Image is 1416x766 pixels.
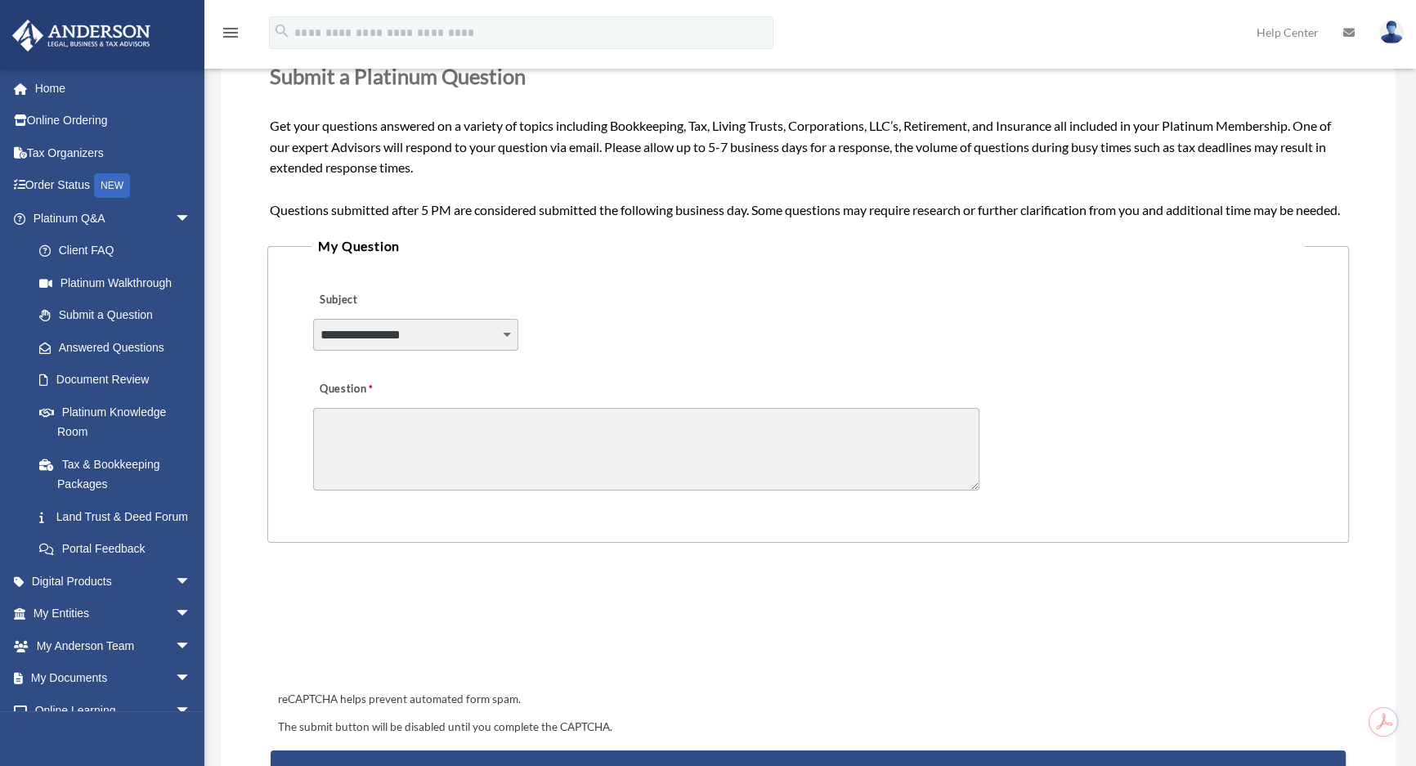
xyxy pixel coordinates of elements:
a: Submit a Question [23,299,208,332]
div: reCAPTCHA helps prevent automated form spam. [271,690,1345,710]
a: Client FAQ [23,235,216,267]
label: Subject [313,289,468,311]
img: User Pic [1379,20,1404,44]
a: Digital Productsarrow_drop_down [11,565,216,598]
i: search [273,22,291,40]
a: Land Trust & Deed Forum [23,500,216,533]
span: arrow_drop_down [175,662,208,696]
iframe: reCAPTCHA [272,594,521,657]
div: The submit button will be disabled until you complete the CAPTCHA. [271,718,1345,737]
a: Platinum Knowledge Room [23,396,216,448]
a: Portal Feedback [23,533,216,566]
a: Tax Organizers [11,137,216,169]
span: Submit a Platinum Question [269,64,525,88]
i: menu [221,23,240,43]
span: arrow_drop_down [175,694,208,728]
a: Home [11,72,216,105]
a: Document Review [23,364,216,396]
span: arrow_drop_down [175,598,208,631]
a: Online Learningarrow_drop_down [11,694,216,727]
a: menu [221,29,240,43]
legend: My Question [311,235,1304,258]
a: Platinum Q&Aarrow_drop_down [11,202,216,235]
a: My Documentsarrow_drop_down [11,662,216,695]
a: My Entitiesarrow_drop_down [11,598,216,630]
span: arrow_drop_down [175,202,208,235]
a: My Anderson Teamarrow_drop_down [11,629,216,662]
a: Order StatusNEW [11,169,216,203]
img: Anderson Advisors Platinum Portal [7,20,155,52]
a: Answered Questions [23,331,216,364]
a: Tax & Bookkeeping Packages [23,448,216,500]
label: Question [313,378,440,401]
a: Online Ordering [11,105,216,137]
div: NEW [94,173,130,198]
span: arrow_drop_down [175,565,208,598]
a: Platinum Walkthrough [23,267,216,299]
span: arrow_drop_down [175,629,208,663]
